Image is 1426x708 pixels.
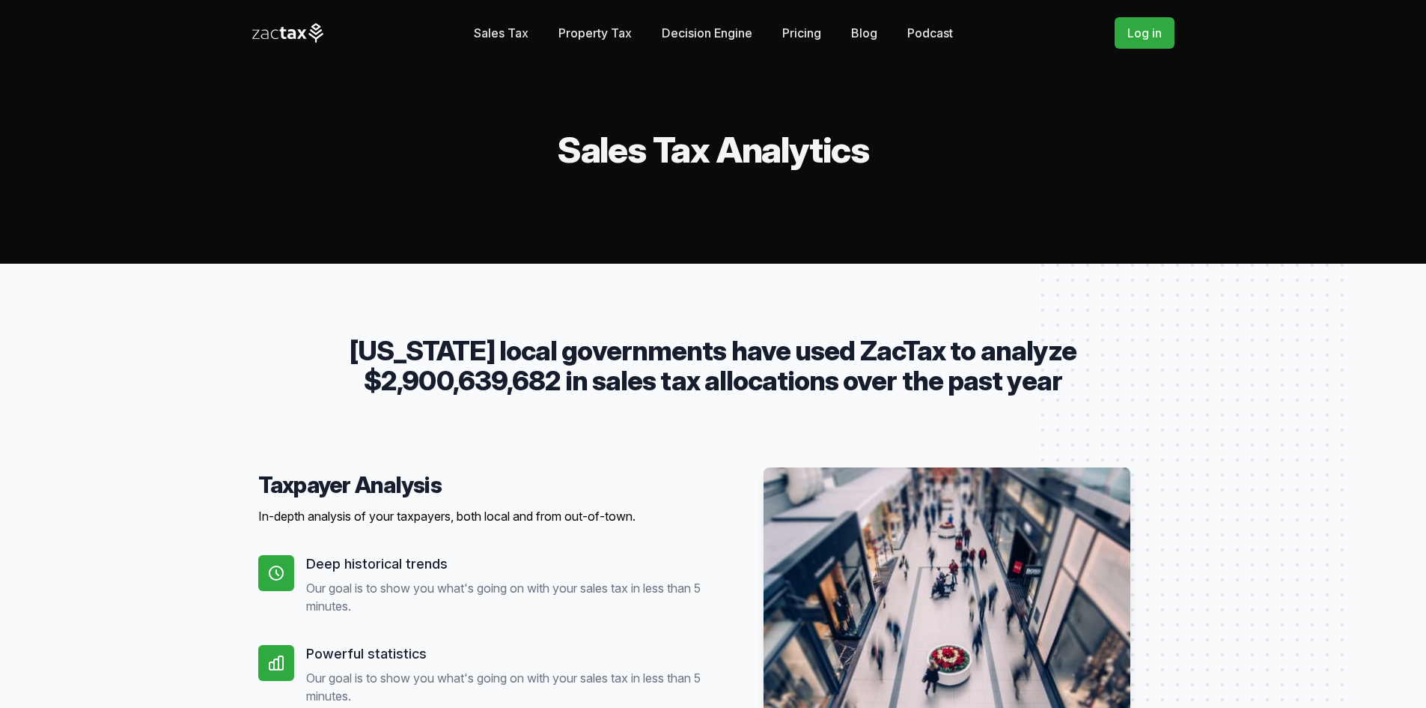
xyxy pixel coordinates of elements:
p: Our goal is to show you what's going on with your sales tax in less than 5 minutes. [306,669,701,705]
a: Blog [851,18,877,48]
a: Sales Tax [474,18,528,48]
h4: Taxpayer Analysis [258,471,701,498]
p: Our goal is to show you what's going on with your sales tax in less than 5 minutes. [306,579,701,615]
h2: Sales Tax Analytics [252,132,1174,168]
p: [US_STATE] local governments have used ZacTax to analyze $2,900,639,682 in sales tax allocations ... [306,336,1121,396]
a: Property Tax [558,18,632,48]
h5: Deep historical trends [306,555,701,573]
h5: Powerful statistics [306,645,701,663]
a: Decision Engine [662,18,752,48]
a: Pricing [782,18,821,48]
a: Podcast [907,18,953,48]
a: Log in [1115,17,1174,49]
p: In-depth analysis of your taxpayers, both local and from out-of-town. [258,507,701,525]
